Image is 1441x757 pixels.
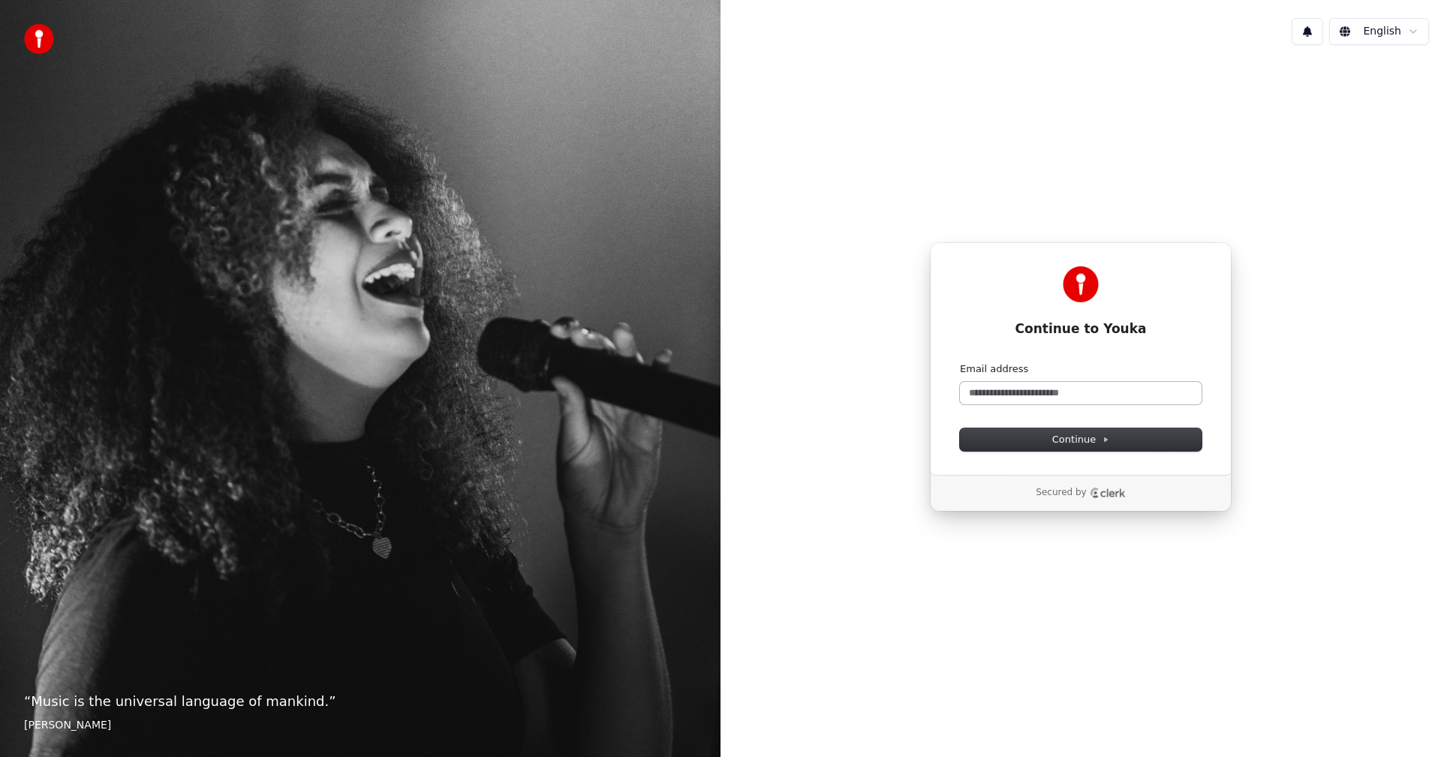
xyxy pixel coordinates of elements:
[1036,487,1086,499] p: Secured by
[24,691,696,712] p: “ Music is the universal language of mankind. ”
[960,362,1028,376] label: Email address
[960,428,1202,451] button: Continue
[24,24,54,54] img: youka
[1052,433,1109,446] span: Continue
[960,320,1202,338] h1: Continue to Youka
[1063,266,1099,302] img: Youka
[1090,488,1126,498] a: Clerk logo
[24,718,696,733] footer: [PERSON_NAME]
